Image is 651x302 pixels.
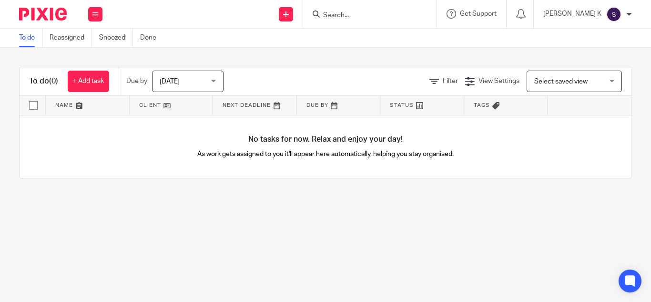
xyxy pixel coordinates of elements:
[126,76,147,86] p: Due by
[50,29,92,47] a: Reassigned
[140,29,163,47] a: Done
[534,78,588,85] span: Select saved view
[49,77,58,85] span: (0)
[443,78,458,84] span: Filter
[68,71,109,92] a: + Add task
[173,149,478,159] p: As work gets assigned to you it'll appear here automatically, helping you stay organised.
[474,103,490,108] span: Tags
[29,76,58,86] h1: To do
[160,78,180,85] span: [DATE]
[20,135,631,145] h4: No tasks for now. Relax and enjoy your day!
[606,7,621,22] img: svg%3E
[19,29,42,47] a: To do
[322,11,408,20] input: Search
[460,10,497,17] span: Get Support
[19,8,67,21] img: Pixie
[99,29,133,47] a: Snoozed
[478,78,519,84] span: View Settings
[543,9,601,19] p: [PERSON_NAME] K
